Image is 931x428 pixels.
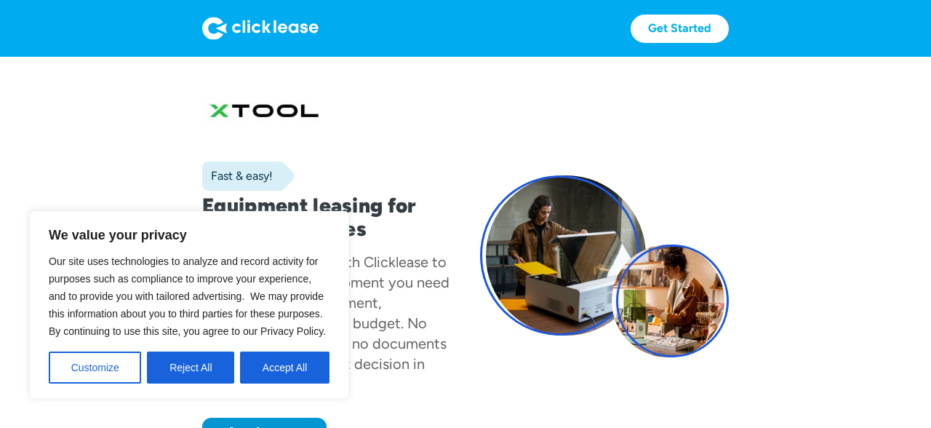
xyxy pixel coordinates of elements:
[631,15,729,43] a: Get Started
[202,169,273,183] div: Fast & easy!
[240,352,329,384] button: Accept All
[49,352,141,384] button: Customize
[49,255,326,337] span: Our site uses technologies to analyze and record activity for purposes such as compliance to impr...
[202,17,319,40] img: Logo
[49,226,329,244] p: We value your privacy
[202,194,451,240] h1: Equipment leasing for small businesses
[29,211,349,399] div: We value your privacy
[147,352,234,384] button: Reject All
